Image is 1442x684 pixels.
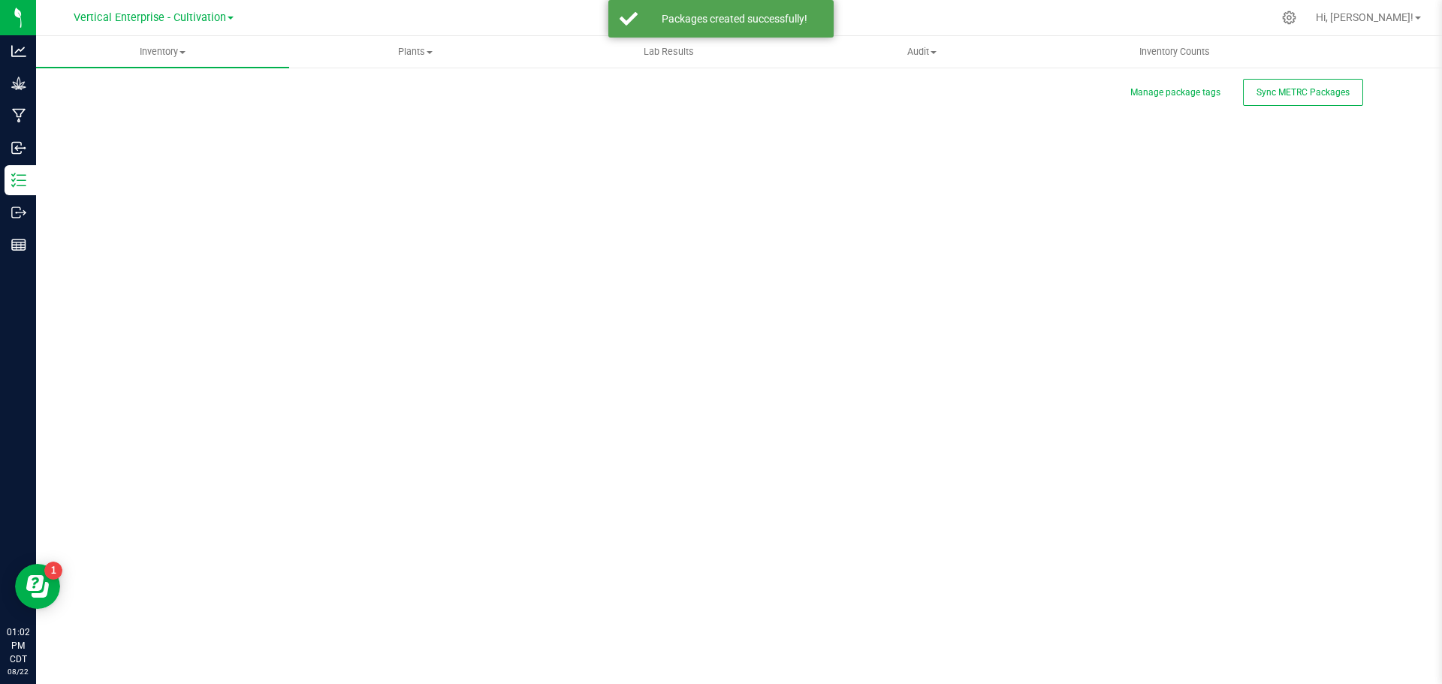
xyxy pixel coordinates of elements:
span: Vertical Enterprise - Cultivation [74,11,226,24]
span: Audit [796,45,1048,59]
span: Inventory Counts [1119,45,1230,59]
span: Plants [290,45,542,59]
p: 08/22 [7,666,29,677]
div: Packages created successfully! [646,11,822,26]
inline-svg: Outbound [11,205,26,220]
a: Plants [289,36,542,68]
a: Inventory Counts [1048,36,1302,68]
inline-svg: Reports [11,237,26,252]
inline-svg: Analytics [11,44,26,59]
a: Inventory [36,36,289,68]
span: Hi, [PERSON_NAME]! [1316,11,1413,23]
div: Manage settings [1280,11,1299,25]
a: Lab Results [542,36,795,68]
inline-svg: Inventory [11,173,26,188]
iframe: Resource center unread badge [44,562,62,580]
span: Inventory [36,45,289,59]
inline-svg: Grow [11,76,26,91]
button: Sync METRC Packages [1243,79,1363,106]
span: Sync METRC Packages [1256,87,1350,98]
iframe: Resource center [15,564,60,609]
span: Lab Results [623,45,714,59]
button: Manage package tags [1130,86,1220,99]
p: 01:02 PM CDT [7,625,29,666]
inline-svg: Manufacturing [11,108,26,123]
a: Audit [795,36,1048,68]
inline-svg: Inbound [11,140,26,155]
